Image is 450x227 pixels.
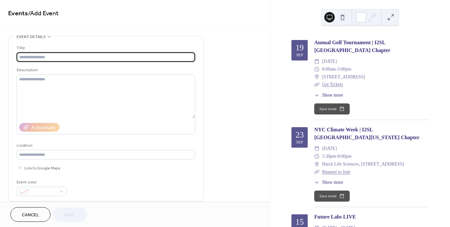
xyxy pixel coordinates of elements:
[322,169,350,174] a: Request to Join
[322,92,343,99] span: Show more
[314,92,319,99] div: ​
[322,58,337,65] span: [DATE]
[296,131,304,139] div: 23
[322,82,343,87] a: Get Tickets
[336,153,338,160] span: -
[314,153,319,160] div: ​
[314,40,390,53] a: Annual Golf Tournament | I2SL [GEOGRAPHIC_DATA] Chapter
[314,65,319,73] div: ​
[314,214,356,220] a: Future Labs LIVE
[314,168,319,176] div: ​
[322,145,337,153] span: [DATE]
[296,218,304,226] div: 15
[10,207,50,222] button: Cancel
[314,103,349,114] button: Save event
[314,92,343,99] button: ​Show more
[314,191,349,202] button: Save event
[322,73,365,81] span: [STREET_ADDRESS]
[28,7,59,20] span: / Add Event
[17,67,194,73] div: Description
[314,160,319,168] div: ​
[17,33,46,40] span: Event details
[322,160,404,168] span: Hatch Life Sciences, [STREET_ADDRESS]
[8,7,28,20] a: Events
[314,145,319,153] div: ​
[337,65,351,73] span: 3:00pm
[17,45,194,51] div: Title
[322,65,336,73] span: 8:00am
[314,179,343,186] button: ​Show more
[336,65,337,73] span: -
[322,179,343,186] span: Show more
[24,165,60,172] span: Link to Google Maps
[17,142,194,149] div: Location
[314,127,419,140] a: NYC Climate Week | I2SL [GEOGRAPHIC_DATA][US_STATE] Chapter
[17,179,65,186] div: Event color
[22,212,39,219] span: Cancel
[314,179,319,186] div: ​
[296,53,303,57] div: Sep
[296,44,304,52] div: 19
[314,58,319,65] div: ​
[314,81,319,88] div: ​
[338,153,352,160] span: 8:00pm
[314,73,319,81] div: ​
[322,153,336,160] span: 5:30pm
[296,140,303,144] div: Sep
